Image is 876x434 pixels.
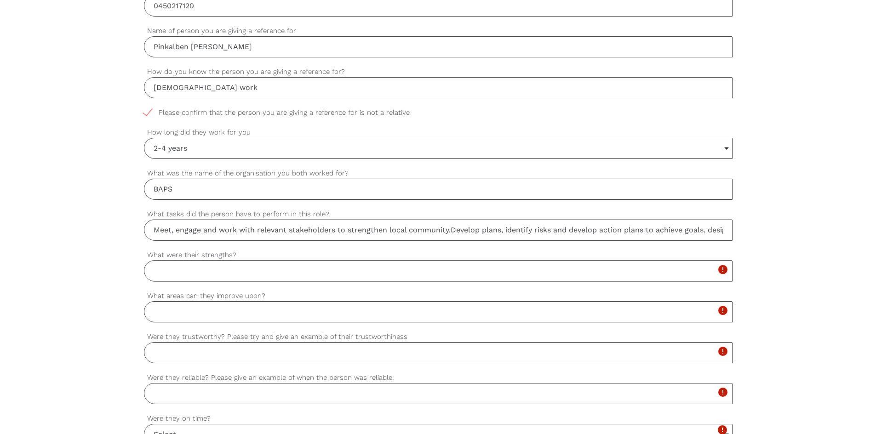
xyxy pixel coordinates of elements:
i: error [717,264,728,275]
label: What areas can they improve upon? [144,291,733,301]
label: How long did they work for you [144,127,733,138]
label: What was the name of the organisation you both worked for? [144,168,733,179]
i: error [717,305,728,316]
i: error [717,346,728,357]
i: error [717,387,728,398]
label: What tasks did the person have to perform in this role? [144,209,733,220]
label: Were they trustworthy? Please try and give an example of their trustworthiness [144,332,733,342]
label: Were they reliable? Please give an example of when the person was reliable. [144,372,733,383]
label: What were their strengths? [144,250,733,260]
label: Were they on time? [144,413,733,424]
label: How do you know the person you are giving a reference for? [144,67,733,77]
span: Please confirm that the person you are giving a reference for is not a relative [144,107,427,118]
label: Name of person you are giving a reference for [144,26,733,36]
